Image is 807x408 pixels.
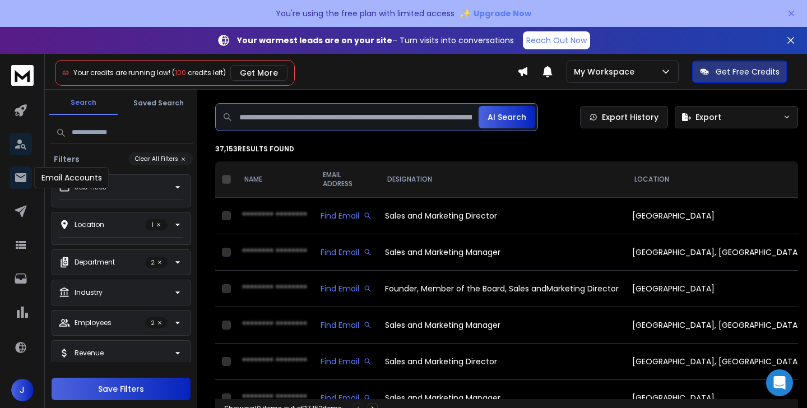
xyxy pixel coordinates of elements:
th: EMAIL ADDRESS [314,161,378,198]
button: Clear All Filters [128,152,193,165]
span: 100 [175,68,186,77]
td: Sales and Marketing Manager [378,234,625,271]
button: Saved Search [124,92,193,114]
div: Find Email [321,283,372,294]
button: J [11,379,34,401]
h3: Filters [49,154,84,165]
span: Your credits are running low! [73,68,170,77]
td: Founder, Member of the Board, Sales andMarketing Director [378,271,625,307]
button: Get More [230,65,287,81]
div: Find Email [321,247,372,258]
a: Reach Out Now [523,31,590,49]
button: ✨Upgrade Now [459,2,531,25]
td: Sales and Marketing Director [378,198,625,234]
p: 2 [145,317,168,328]
p: You're using the free plan with limited access [276,8,454,19]
button: Get Free Credits [692,61,787,83]
p: My Workspace [574,66,639,77]
p: – Turn visits into conversations [237,35,514,46]
span: ✨ [459,6,471,21]
th: NAME [235,161,314,198]
p: Employees [75,318,112,327]
p: Industry [75,288,103,297]
button: AI Search [479,106,535,128]
div: Find Email [321,392,372,404]
button: Save Filters [52,378,191,400]
span: ( credits left) [172,68,226,77]
div: Email Accounts [34,167,109,188]
td: Sales and Marketing Director [378,344,625,380]
div: Open Intercom Messenger [766,369,793,396]
p: Reach Out Now [526,35,587,46]
img: logo [11,65,34,86]
p: Revenue [75,349,104,358]
span: Upgrade Now [474,8,531,19]
a: Export History [580,106,668,128]
p: 2 [145,257,168,268]
button: Search [49,91,118,115]
div: Find Email [321,356,372,367]
td: Sales and Marketing Manager [378,307,625,344]
div: Find Email [321,319,372,331]
th: DESIGNATION [378,161,625,198]
p: 1 [145,219,168,230]
p: 37,153 results found [215,145,798,154]
p: Get Free Credits [716,66,780,77]
p: Location [75,220,104,229]
p: Department [75,258,115,267]
span: Export [695,112,721,123]
strong: Your warmest leads are on your site [237,35,392,46]
div: Find Email [321,210,372,221]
